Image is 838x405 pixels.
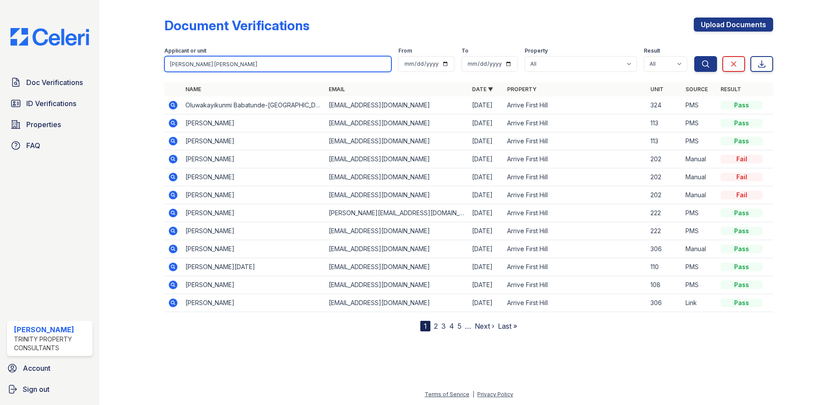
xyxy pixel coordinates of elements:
td: PMS [682,204,717,222]
td: [PERSON_NAME] [182,150,325,168]
div: Pass [721,245,763,253]
label: Property [525,47,548,54]
a: Unit [650,86,664,92]
td: 222 [647,222,682,240]
a: Result [721,86,741,92]
a: Source [685,86,708,92]
div: Pass [721,227,763,235]
td: 113 [647,132,682,150]
div: Fail [721,173,763,181]
div: [PERSON_NAME] [14,324,89,335]
td: Arrive First Hill [504,276,647,294]
td: Oluwakayikunmi Babatunde-[GEOGRAPHIC_DATA] [182,96,325,114]
td: [EMAIL_ADDRESS][DOMAIN_NAME] [325,186,469,204]
a: Account [4,359,96,377]
div: Fail [721,191,763,199]
td: Arrive First Hill [504,222,647,240]
div: Pass [721,298,763,307]
td: 306 [647,240,682,258]
div: Pass [721,263,763,271]
td: Arrive First Hill [504,240,647,258]
td: [DATE] [469,168,504,186]
td: [EMAIL_ADDRESS][DOMAIN_NAME] [325,258,469,276]
a: 3 [441,322,446,330]
td: PMS [682,132,717,150]
td: [DATE] [469,132,504,150]
div: Fail [721,155,763,163]
a: Terms of Service [425,391,469,398]
td: Arrive First Hill [504,204,647,222]
td: [EMAIL_ADDRESS][DOMAIN_NAME] [325,96,469,114]
a: Properties [7,116,92,133]
a: FAQ [7,137,92,154]
td: [EMAIL_ADDRESS][DOMAIN_NAME] [325,294,469,312]
td: [EMAIL_ADDRESS][DOMAIN_NAME] [325,150,469,168]
label: Result [644,47,660,54]
td: 306 [647,294,682,312]
td: [EMAIL_ADDRESS][DOMAIN_NAME] [325,168,469,186]
td: 108 [647,276,682,294]
a: Date ▼ [472,86,493,92]
td: Manual [682,168,717,186]
label: Applicant or unit [164,47,206,54]
a: 4 [449,322,454,330]
td: Arrive First Hill [504,294,647,312]
td: [DATE] [469,240,504,258]
td: PMS [682,258,717,276]
td: [DATE] [469,204,504,222]
td: [DATE] [469,258,504,276]
td: PMS [682,276,717,294]
td: Arrive First Hill [504,132,647,150]
a: Sign out [4,380,96,398]
span: ID Verifications [26,98,76,109]
div: Pass [721,137,763,146]
td: 202 [647,186,682,204]
td: [PERSON_NAME] [182,222,325,240]
td: PMS [682,96,717,114]
td: [PERSON_NAME] [182,168,325,186]
td: [DATE] [469,276,504,294]
a: Next › [475,322,494,330]
div: Document Verifications [164,18,309,33]
td: [DATE] [469,222,504,240]
td: 202 [647,168,682,186]
span: … [465,321,471,331]
td: [EMAIL_ADDRESS][DOMAIN_NAME] [325,132,469,150]
td: PMS [682,222,717,240]
span: FAQ [26,140,40,151]
td: Arrive First Hill [504,258,647,276]
td: Arrive First Hill [504,150,647,168]
td: [EMAIL_ADDRESS][DOMAIN_NAME] [325,276,469,294]
td: Arrive First Hill [504,168,647,186]
div: | [472,391,474,398]
span: Doc Verifications [26,77,83,88]
a: Last » [498,322,517,330]
td: [PERSON_NAME][DATE] [182,258,325,276]
td: [EMAIL_ADDRESS][DOMAIN_NAME] [325,222,469,240]
td: Manual [682,150,717,168]
div: Pass [721,281,763,289]
a: 5 [458,322,462,330]
td: [PERSON_NAME][EMAIL_ADDRESS][DOMAIN_NAME] [325,204,469,222]
a: Property [507,86,536,92]
td: Link [682,294,717,312]
td: 202 [647,150,682,168]
div: 1 [420,321,430,331]
td: [EMAIL_ADDRESS][DOMAIN_NAME] [325,114,469,132]
td: PMS [682,114,717,132]
td: Arrive First Hill [504,96,647,114]
td: Arrive First Hill [504,186,647,204]
a: Name [185,86,201,92]
input: Search by name, email, or unit number [164,56,391,72]
td: 110 [647,258,682,276]
td: 113 [647,114,682,132]
td: 222 [647,204,682,222]
td: [DATE] [469,294,504,312]
span: Properties [26,119,61,130]
a: Privacy Policy [477,391,513,398]
span: Account [23,363,50,373]
a: ID Verifications [7,95,92,112]
div: Pass [721,101,763,110]
div: Pass [721,119,763,128]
